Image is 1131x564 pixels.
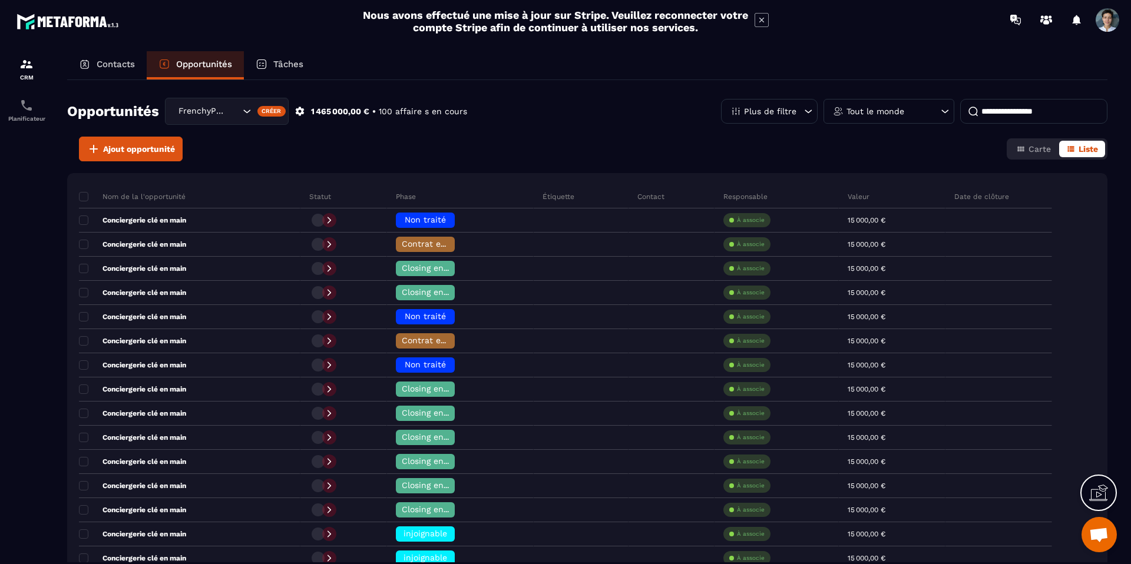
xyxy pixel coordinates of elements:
p: 1 465 000,00 € [311,106,369,117]
p: Plus de filtre [744,107,796,115]
p: À associe [737,482,765,490]
p: À associe [737,409,765,417]
a: Contacts [67,51,147,79]
img: scheduler [19,98,34,112]
span: Carte [1029,144,1051,154]
p: Conciergerie clé en main [79,264,186,273]
p: 15 000,00 € [848,288,885,297]
button: Ajout opportunité [79,137,183,161]
p: 15 000,00 € [848,264,885,273]
a: schedulerschedulerPlanificateur [3,89,50,131]
div: Créer [257,106,286,117]
span: Closing en cours [402,408,469,417]
p: Conciergerie clé en main [79,529,186,539]
span: Closing en cours [402,384,469,393]
p: Opportunités [176,59,232,69]
p: 15 000,00 € [848,361,885,369]
p: 15 000,00 € [848,240,885,248]
p: Contacts [97,59,135,69]
p: Phase [396,192,416,201]
span: Liste [1079,144,1098,154]
p: Conciergerie clé en main [79,505,186,515]
p: Tout le monde [846,107,904,115]
div: Ouvrir le chat [1082,517,1117,552]
p: Responsable [723,192,768,201]
p: Conciergerie clé en main [79,481,186,490]
p: Étiquette [543,192,574,201]
input: Search for option [228,105,240,118]
p: 15 000,00 € [848,506,885,514]
span: Closing en cours [402,263,469,273]
p: À associe [737,457,765,466]
p: Nom de la l'opportunité [79,192,186,201]
span: Closing en cours [402,505,469,514]
span: Closing en cours [402,432,469,442]
p: Conciergerie clé en main [79,288,186,297]
span: Closing en cours [402,456,469,466]
a: Tâches [244,51,315,79]
p: 15 000,00 € [848,554,885,562]
span: Non traité [405,311,446,321]
p: Conciergerie clé en main [79,336,186,346]
p: À associe [737,337,765,345]
p: À associe [737,240,765,248]
p: À associe [737,361,765,369]
span: injoignable [404,529,447,538]
p: Conciergerie clé en main [79,360,186,370]
span: Non traité [405,215,446,224]
p: Date de clôture [954,192,1009,201]
p: Conciergerie clé en main [79,553,186,563]
p: À associe [737,288,765,297]
img: logo [16,11,123,32]
p: Contact [637,192,664,201]
p: À associe [737,506,765,514]
p: À associe [737,433,765,442]
p: Tâches [273,59,303,69]
p: Conciergerie clé en main [79,240,186,249]
p: Conciergerie clé en main [79,215,186,225]
p: À associe [737,264,765,273]
span: Non traité [405,360,446,369]
p: Conciergerie clé en main [79,384,186,394]
p: Conciergerie clé en main [79,433,186,442]
p: À associe [737,313,765,321]
div: Search for option [165,98,289,125]
p: Valeur [848,192,869,201]
button: Carte [1009,141,1058,157]
p: Planificateur [3,115,50,122]
h2: Opportunités [67,99,159,123]
a: Opportunités [147,51,244,79]
p: À associe [737,385,765,393]
p: Statut [309,192,331,201]
p: À associe [737,530,765,538]
p: 15 000,00 € [848,385,885,393]
p: À associe [737,216,765,224]
p: 15 000,00 € [848,409,885,417]
p: 15 000,00 € [848,216,885,224]
p: Conciergerie clé en main [79,409,186,418]
span: Contrat envoyé [402,336,464,345]
p: 15 000,00 € [848,337,885,345]
p: Conciergerie clé en main [79,312,186,321]
p: • [372,106,376,117]
span: injoignable [404,553,447,562]
a: formationformationCRM [3,48,50,89]
img: formation [19,57,34,71]
p: À associe [737,554,765,562]
p: 15 000,00 € [848,457,885,466]
p: 100 affaire s en cours [379,106,467,117]
p: 15 000,00 € [848,530,885,538]
span: Closing en cours [402,287,469,297]
span: Ajout opportunité [103,143,175,155]
span: FrenchyPartners [176,105,228,118]
p: 15 000,00 € [848,313,885,321]
button: Liste [1059,141,1105,157]
p: 15 000,00 € [848,482,885,490]
p: Conciergerie clé en main [79,457,186,466]
h2: Nous avons effectué une mise à jour sur Stripe. Veuillez reconnecter votre compte Stripe afin de ... [362,9,749,34]
p: 15 000,00 € [848,433,885,442]
p: CRM [3,74,50,81]
span: Contrat envoyé [402,239,464,248]
span: Closing en cours [402,480,469,490]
